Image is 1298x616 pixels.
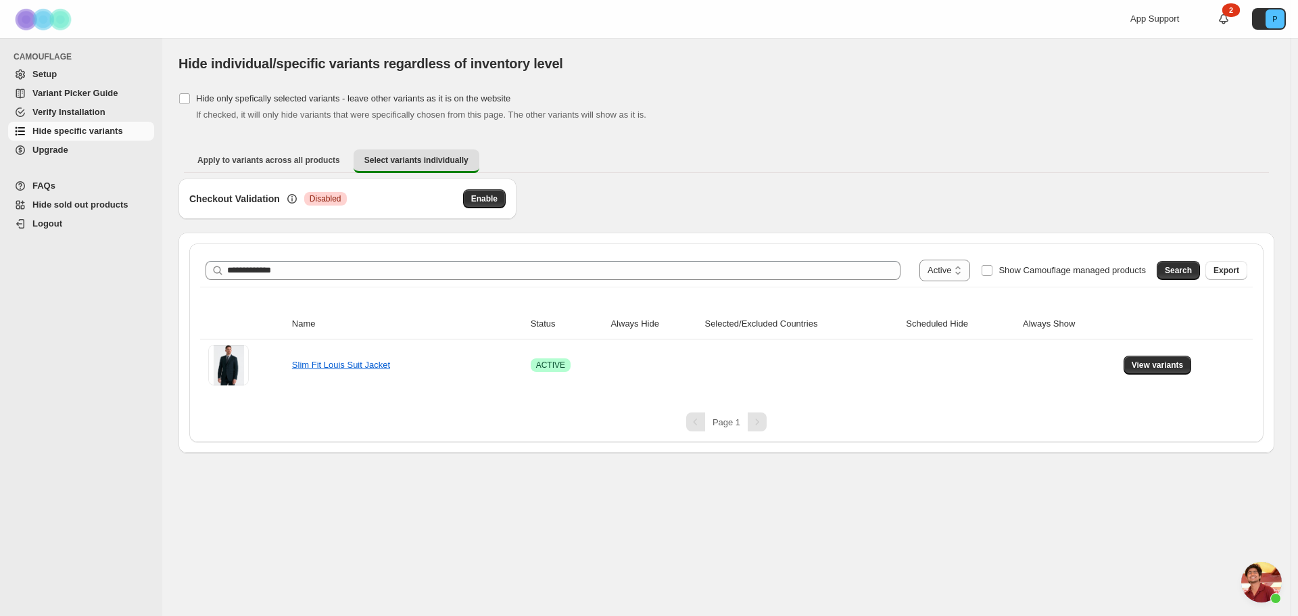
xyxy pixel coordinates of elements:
[364,155,468,166] span: Select variants individually
[187,149,351,171] button: Apply to variants across all products
[527,309,607,339] th: Status
[999,265,1146,275] span: Show Camouflage managed products
[178,179,1274,453] div: Select variants individually
[8,214,154,233] a: Logout
[288,309,527,339] th: Name
[197,155,340,166] span: Apply to variants across all products
[1132,360,1184,371] span: View variants
[1157,261,1200,280] button: Search
[1272,15,1277,23] text: P
[8,176,154,195] a: FAQs
[32,181,55,191] span: FAQs
[189,192,280,206] h3: Checkout Validation
[32,88,118,98] span: Variant Picker Guide
[178,56,563,71] span: Hide individual/specific variants regardless of inventory level
[8,122,154,141] a: Hide specific variants
[1252,8,1286,30] button: Avatar with initials P
[536,360,565,371] span: ACTIVE
[1019,309,1120,339] th: Always Show
[200,412,1253,431] nav: Pagination
[32,218,62,229] span: Logout
[310,193,341,204] span: Disabled
[32,199,128,210] span: Hide sold out products
[713,417,740,427] span: Page 1
[471,193,498,204] span: Enable
[1266,9,1284,28] span: Avatar with initials P
[1213,265,1239,276] span: Export
[196,110,646,120] span: If checked, it will only hide variants that were specifically chosen from this page. The other va...
[32,107,105,117] span: Verify Installation
[1124,356,1192,375] button: View variants
[8,65,154,84] a: Setup
[8,195,154,214] a: Hide sold out products
[1130,14,1179,24] span: App Support
[8,103,154,122] a: Verify Installation
[8,141,154,160] a: Upgrade
[32,69,57,79] span: Setup
[463,189,506,208] button: Enable
[1217,12,1230,26] a: 2
[606,309,700,339] th: Always Hide
[354,149,479,173] button: Select variants individually
[1222,3,1240,17] div: 2
[196,93,510,103] span: Hide only spefically selected variants - leave other variants as it is on the website
[32,145,68,155] span: Upgrade
[1241,562,1282,602] div: Open chat
[1205,261,1247,280] button: Export
[292,360,390,370] a: Slim Fit Louis Suit Jacket
[700,309,902,339] th: Selected/Excluded Countries
[32,126,123,136] span: Hide specific variants
[11,1,78,38] img: Camouflage
[14,51,155,62] span: CAMOUFLAGE
[1165,265,1192,276] span: Search
[8,84,154,103] a: Variant Picker Guide
[902,309,1019,339] th: Scheduled Hide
